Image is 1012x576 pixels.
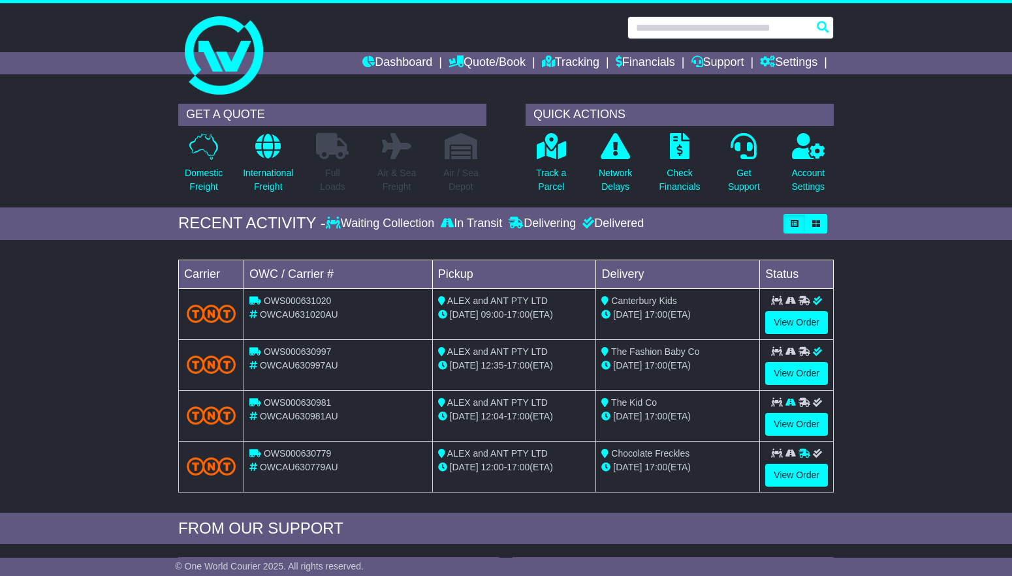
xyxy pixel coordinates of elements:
span: Canterbury Kids [611,296,676,306]
span: 17:00 [644,309,667,320]
p: International Freight [243,166,293,194]
span: [DATE] [450,462,479,472]
span: 09:00 [481,309,504,320]
p: Domestic Freight [185,166,223,194]
span: 17:00 [507,309,530,320]
span: [DATE] [450,411,479,421]
a: GetSupport [727,132,761,201]
div: Delivered [579,217,644,231]
span: OWS000630779 [264,448,332,459]
a: Settings [760,52,817,74]
div: (ETA) [601,410,754,423]
div: Waiting Collection [326,217,437,231]
div: (ETA) [601,461,754,474]
span: ALEX and ANT PTY LTD [447,448,548,459]
p: Full Loads [316,166,349,194]
a: AccountSettings [791,132,826,201]
span: ALEX and ANT PTY LTD [447,296,548,306]
div: (ETA) [601,308,754,322]
a: View Order [765,362,828,385]
img: TNT_Domestic.png [187,457,236,475]
span: 17:00 [507,411,530,421]
span: 17:00 [644,462,667,472]
span: [DATE] [613,411,642,421]
div: RECENT ACTIVITY - [178,214,326,233]
a: Dashboard [362,52,432,74]
a: DomesticFreight [184,132,223,201]
td: Pickup [432,260,596,288]
span: ALEX and ANT PTY LTD [447,346,548,357]
td: Carrier [179,260,244,288]
a: Financials [616,52,675,74]
span: OWCAU630779AU [260,462,338,472]
div: - (ETA) [438,461,591,474]
div: In Transit [437,217,505,231]
td: Status [760,260,834,288]
td: Delivery [596,260,760,288]
span: OWCAU631020AU [260,309,338,320]
a: InternationalFreight [242,132,294,201]
img: TNT_Domestic.png [187,305,236,322]
span: 17:00 [644,411,667,421]
span: OWS000630997 [264,346,332,357]
span: OWS000631020 [264,296,332,306]
p: Check Financials [659,166,701,194]
div: QUICK ACTIONS [526,104,834,126]
td: OWC / Carrier # [244,260,433,288]
a: Tracking [542,52,599,74]
div: - (ETA) [438,410,591,423]
img: TNT_Domestic.png [187,406,236,424]
a: CheckFinancials [659,132,701,201]
a: Track aParcel [535,132,567,201]
div: GET A QUOTE [178,104,486,126]
p: Network Delays [599,166,632,194]
div: FROM OUR SUPPORT [178,519,834,538]
p: Account Settings [792,166,825,194]
a: Quote/Book [449,52,526,74]
span: [DATE] [613,462,642,472]
a: Support [691,52,744,74]
span: [DATE] [613,360,642,371]
a: View Order [765,311,828,334]
a: View Order [765,413,828,436]
span: [DATE] [450,360,479,371]
span: 17:00 [507,360,530,371]
span: 17:00 [644,360,667,371]
span: OWCAU630997AU [260,360,338,371]
span: OWCAU630981AU [260,411,338,421]
span: OWS000630981 [264,397,332,408]
p: Air & Sea Freight [377,166,416,194]
div: - (ETA) [438,308,591,322]
p: Track a Parcel [536,166,566,194]
div: (ETA) [601,359,754,372]
span: The Fashion Baby Co [611,346,699,357]
span: [DATE] [450,309,479,320]
span: 17:00 [507,462,530,472]
div: - (ETA) [438,359,591,372]
a: View Order [765,464,828,487]
p: Get Support [728,166,760,194]
span: ALEX and ANT PTY LTD [447,397,548,408]
a: NetworkDelays [598,132,633,201]
div: Delivering [505,217,579,231]
span: [DATE] [613,309,642,320]
span: © One World Courier 2025. All rights reserved. [175,561,364,571]
p: Air / Sea Depot [443,166,479,194]
img: TNT_Domestic.png [187,356,236,373]
span: 12:35 [481,360,504,371]
span: 12:00 [481,462,504,472]
span: 12:04 [481,411,504,421]
span: The Kid Co [611,397,657,408]
span: Chocolate Freckles [611,448,689,459]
